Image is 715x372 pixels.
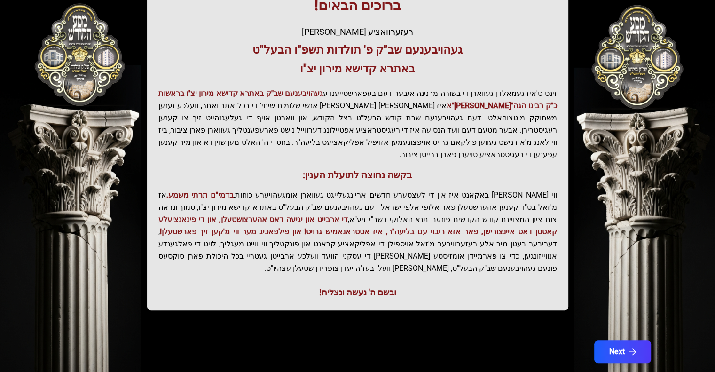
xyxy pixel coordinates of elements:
div: רעזערוואציע [PERSON_NAME] [158,25,557,39]
span: געהויבענעם שב"ק באתרא קדישא מירון יצ"ו בראשות כ"ק רבינו הגה"[PERSON_NAME]"א [158,89,557,110]
h3: בקשה נחוצה לתועלת הענין: [158,168,557,182]
h3: באתרא קדישא מירון יצ"ו [158,61,557,76]
p: ווי [PERSON_NAME] באקאנט איז אין די לעצטערע חדשים אריינגעלייגט געווארן אומגעהויערע כוחות, אז מ'זא... [158,189,557,275]
h3: געהויבענעם שב"ק פ' תולדות תשפ"ו הבעל"ט [158,42,557,57]
div: ובשם ה' נעשה ונצליח! [158,286,557,299]
button: Next [594,340,651,363]
span: די ארבייט און יגיעה דאס אהערצושטעלן, און די פינאנציעלע קאסטן דאס איינצורישן, פאר אזא ריבוי עם בלי... [158,215,557,236]
p: זינט ס'איז געמאלדן געווארן די בשורה מרנינה איבער דעם בעפארשטייענדע איז [PERSON_NAME] [PERSON_NAME... [158,87,557,161]
span: בדמי"ם תרתי משמע, [166,190,234,199]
